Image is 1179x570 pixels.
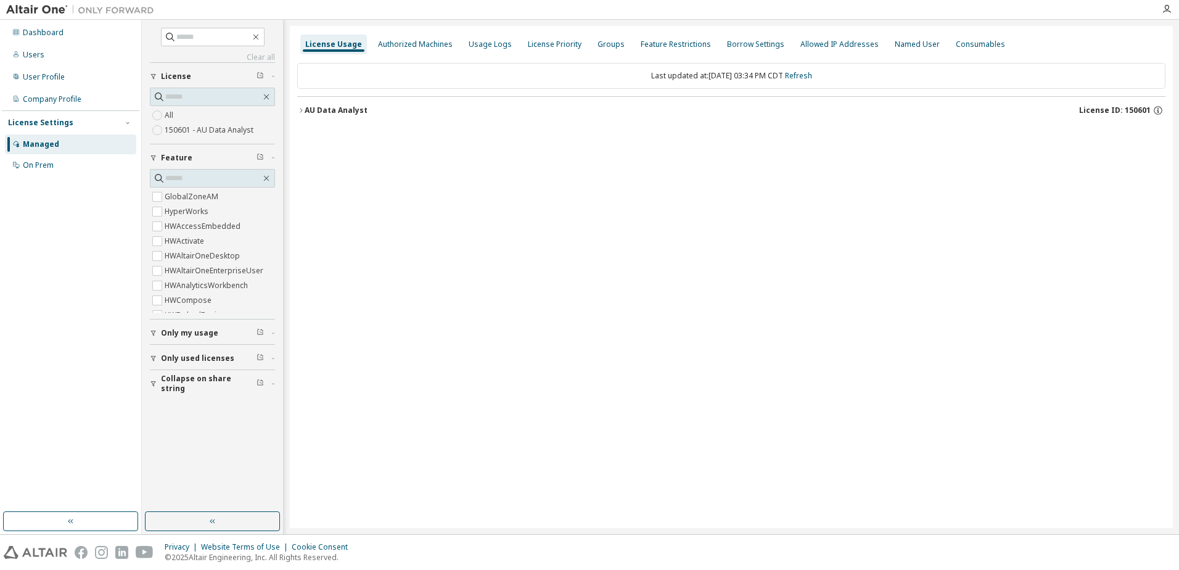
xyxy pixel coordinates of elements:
img: Altair One [6,4,160,16]
div: Authorized Machines [378,39,453,49]
img: youtube.svg [136,546,154,559]
img: altair_logo.svg [4,546,67,559]
div: Usage Logs [469,39,512,49]
div: Borrow Settings [727,39,784,49]
div: License Priority [528,39,581,49]
div: Allowed IP Addresses [800,39,879,49]
div: Named User [895,39,940,49]
label: HyperWorks [165,204,211,219]
img: instagram.svg [95,546,108,559]
label: HWAltairOneEnterpriseUser [165,263,266,278]
label: HWAccessEmbedded [165,219,243,234]
div: Users [23,50,44,60]
a: Refresh [785,70,812,81]
label: HWActivate [165,234,207,249]
button: Only my usage [150,320,275,347]
label: All [165,108,176,123]
button: Feature [150,144,275,171]
img: facebook.svg [75,546,88,559]
img: linkedin.svg [115,546,128,559]
div: License Settings [8,118,73,128]
span: Clear filter [257,153,264,163]
label: HWAltairOneDesktop [165,249,242,263]
div: Website Terms of Use [201,542,292,552]
label: HWAnalyticsWorkbench [165,278,250,293]
div: Last updated at: [DATE] 03:34 PM CDT [297,63,1165,89]
label: HWCompose [165,293,214,308]
span: Only my usage [161,328,218,338]
div: Dashboard [23,28,64,38]
button: Only used licenses [150,345,275,372]
label: GlobalZoneAM [165,189,221,204]
a: Clear all [150,52,275,62]
p: © 2025 Altair Engineering, Inc. All Rights Reserved. [165,552,355,563]
div: On Prem [23,160,54,170]
div: Feature Restrictions [641,39,711,49]
span: Clear filter [257,72,264,81]
span: Only used licenses [161,353,234,363]
div: Consumables [956,39,1005,49]
div: License Usage [305,39,362,49]
div: Cookie Consent [292,542,355,552]
div: User Profile [23,72,65,82]
div: AU Data Analyst [305,105,368,115]
label: 150601 - AU Data Analyst [165,123,256,138]
div: Privacy [165,542,201,552]
span: Clear filter [257,353,264,363]
span: Feature [161,153,192,163]
button: AU Data AnalystLicense ID: 150601 [297,97,1165,124]
button: Collapse on share string [150,370,275,397]
span: License ID: 150601 [1079,105,1151,115]
span: Collapse on share string [161,374,257,394]
div: Company Profile [23,94,81,104]
span: Clear filter [257,379,264,389]
span: License [161,72,191,81]
label: HWEmbedBasic [165,308,223,323]
div: Groups [598,39,625,49]
span: Clear filter [257,328,264,338]
div: Managed [23,139,59,149]
button: License [150,63,275,90]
